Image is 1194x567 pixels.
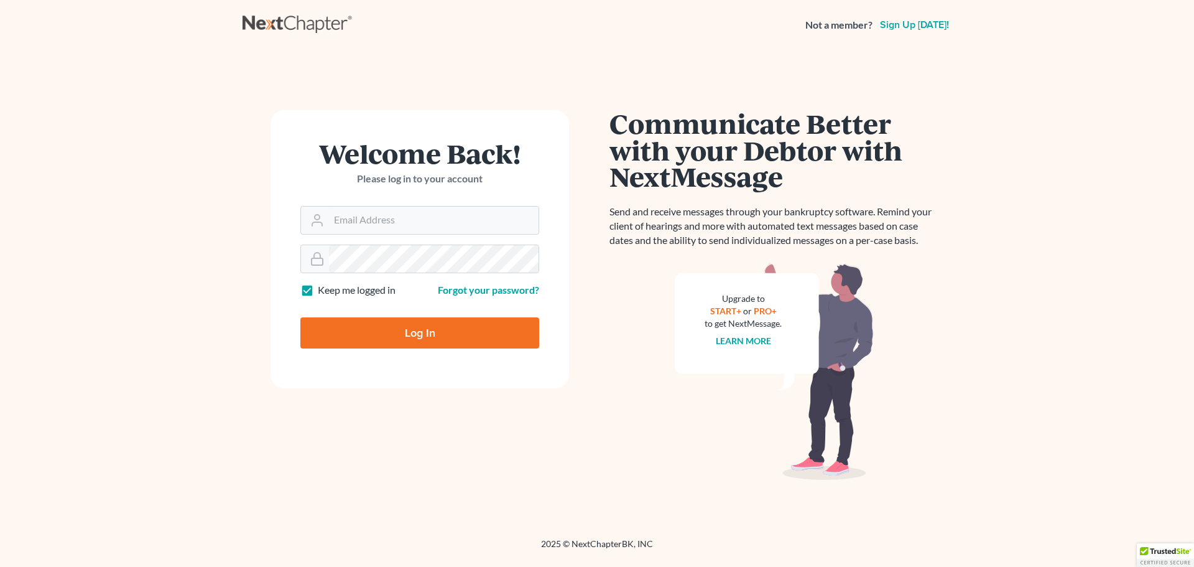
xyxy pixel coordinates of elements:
[609,205,939,248] p: Send and receive messages through your bankruptcy software. Remind your client of hearings and mo...
[743,306,752,316] span: or
[705,317,782,330] div: to get NextMessage.
[805,18,872,32] strong: Not a member?
[705,293,782,305] div: Upgrade to
[877,20,951,30] a: Sign up [DATE]!
[300,317,539,349] input: Log In
[754,306,777,316] a: PRO+
[318,283,396,298] label: Keep me logged in
[329,207,539,234] input: Email Address
[300,172,539,186] p: Please log in to your account
[716,335,771,346] a: Learn more
[1137,543,1194,567] div: TrustedSite Certified
[609,110,939,190] h1: Communicate Better with your Debtor with NextMessage
[243,538,951,560] div: 2025 © NextChapterBK, INC
[438,284,539,296] a: Forgot your password?
[675,263,874,480] img: nextmessage_bg-59042aed3d76b12b5cd301f8e5b87938c9018125f34e5fa2b7a6b67550977c72.svg
[710,306,741,316] a: START+
[300,140,539,167] h1: Welcome Back!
